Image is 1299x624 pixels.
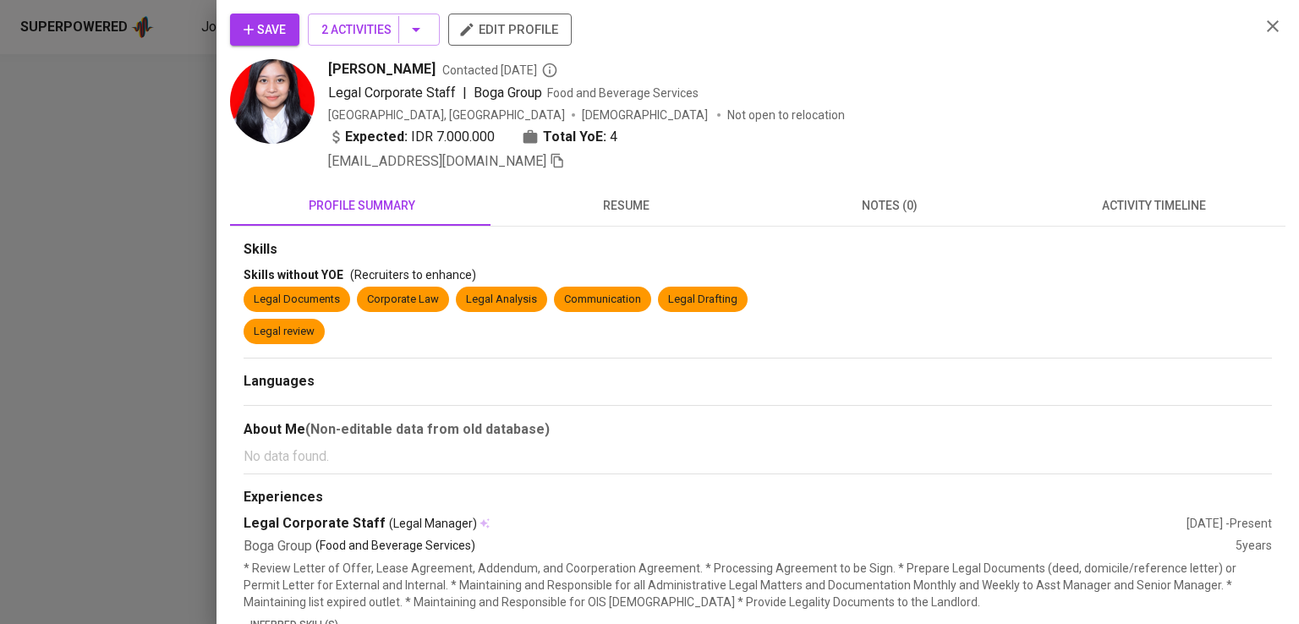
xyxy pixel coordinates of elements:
div: 5 years [1236,537,1272,556]
p: Not open to relocation [727,107,845,123]
b: (Non-editable data from old database) [305,421,550,437]
button: edit profile [448,14,572,46]
div: Languages [244,372,1272,391]
span: (Legal Manager) [389,515,477,532]
span: Contacted [DATE] [442,62,558,79]
div: [GEOGRAPHIC_DATA], [GEOGRAPHIC_DATA] [328,107,565,123]
button: 2 Activities [308,14,440,46]
div: Corporate Law [367,292,439,308]
p: (Food and Beverage Services) [315,537,475,556]
span: Save [244,19,286,41]
div: Skills [244,240,1272,260]
div: Experiences [244,488,1272,507]
div: Legal Corporate Staff [244,514,1187,534]
div: Communication [564,292,641,308]
div: Boga Group [244,537,1236,556]
span: profile summary [240,195,484,216]
b: Total YoE: [543,127,606,147]
span: | [463,83,467,103]
img: d9b1a8778609395273b4352f2909ed5d.jpg [230,59,315,144]
span: notes (0) [768,195,1011,216]
span: Skills without YOE [244,268,343,282]
span: edit profile [462,19,558,41]
span: (Recruiters to enhance) [350,268,476,282]
span: [EMAIL_ADDRESS][DOMAIN_NAME] [328,153,546,169]
p: No data found. [244,446,1272,467]
div: [DATE] - Present [1187,515,1272,532]
span: activity timeline [1032,195,1275,216]
div: Legal Drafting [668,292,737,308]
a: edit profile [448,22,572,36]
span: [PERSON_NAME] [328,59,436,79]
div: Legal Documents [254,292,340,308]
span: 4 [610,127,617,147]
span: 2 Activities [321,19,426,41]
span: resume [504,195,748,216]
p: * Review Letter of Offer, Lease Agreement, Addendum, and Coorperation Agreement. * Processing Agr... [244,560,1272,610]
span: Boga Group [474,85,542,101]
div: Legal review [254,324,315,340]
div: IDR 7.000.000 [328,127,495,147]
div: About Me [244,419,1272,440]
span: Legal Corporate Staff [328,85,456,101]
button: Save [230,14,299,46]
span: [DEMOGRAPHIC_DATA] [582,107,710,123]
div: Legal Analysis [466,292,537,308]
span: Food and Beverage Services [547,86,699,100]
svg: By Batam recruiter [541,62,558,79]
b: Expected: [345,127,408,147]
